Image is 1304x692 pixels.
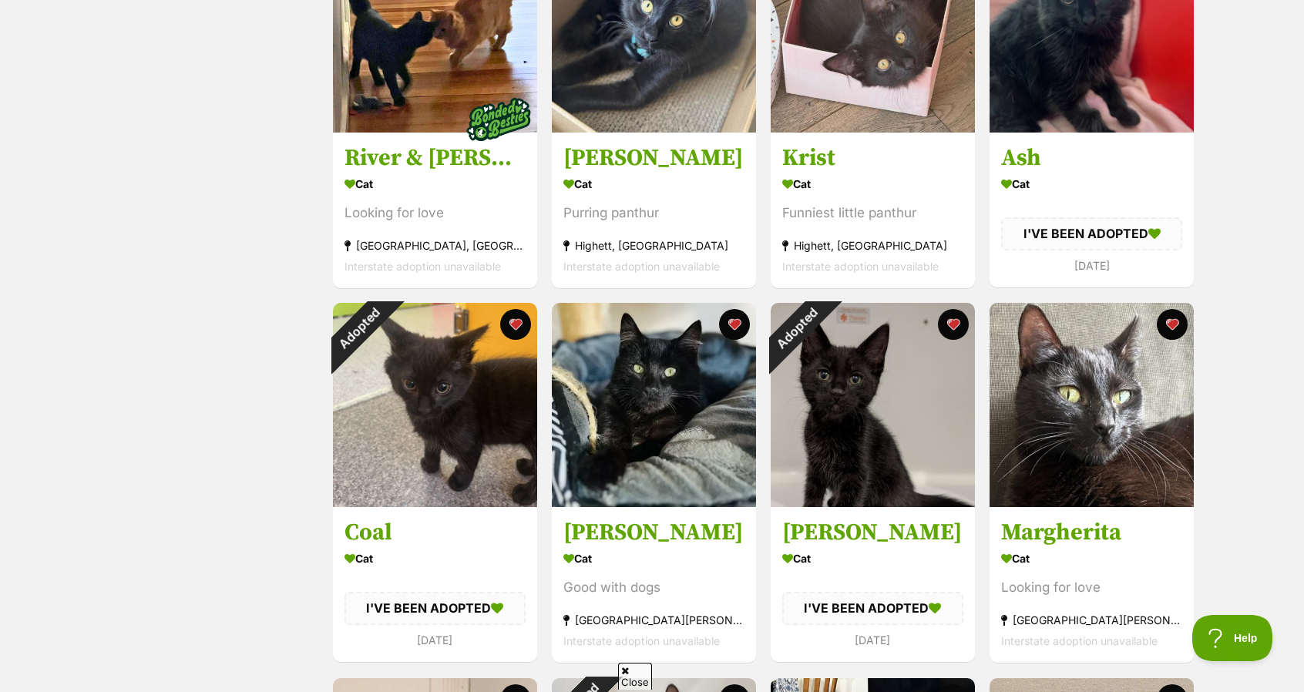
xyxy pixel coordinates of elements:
div: Highett, [GEOGRAPHIC_DATA] [782,235,963,256]
h3: [PERSON_NAME] [563,519,744,548]
span: Interstate adoption unavailable [344,260,501,273]
h3: Coal [344,519,526,548]
button: favourite [719,309,750,340]
span: Interstate adoption unavailable [563,260,720,273]
h3: [PERSON_NAME] [782,519,963,548]
div: Highett, [GEOGRAPHIC_DATA] [563,235,744,256]
div: [GEOGRAPHIC_DATA][PERSON_NAME][GEOGRAPHIC_DATA] [1001,610,1182,631]
a: Krist Cat Funniest little panthur Highett, [GEOGRAPHIC_DATA] Interstate adoption unavailable favo... [771,132,975,288]
h3: [PERSON_NAME] [563,143,744,173]
div: Looking for love [344,203,526,223]
a: Adopted [771,495,975,510]
div: Good with dogs [563,578,744,599]
div: [DATE] [344,630,526,650]
div: Cat [344,173,526,195]
div: [DATE] [1001,255,1182,276]
iframe: Help Scout Beacon - Open [1192,615,1273,661]
a: Ash Cat I'VE BEEN ADOPTED [DATE] favourite [990,132,1194,287]
div: Looking for love [1001,578,1182,599]
div: Funniest little panthur [782,203,963,223]
a: [PERSON_NAME] Cat I'VE BEEN ADOPTED [DATE] favourite [771,507,975,662]
div: Cat [782,548,963,570]
div: Cat [563,548,744,570]
span: Close [618,663,652,690]
div: Cat [782,173,963,195]
img: Margherita [990,303,1194,507]
div: Cat [563,173,744,195]
a: [PERSON_NAME] Cat Good with dogs [GEOGRAPHIC_DATA][PERSON_NAME][GEOGRAPHIC_DATA] Interstate adopt... [552,507,756,663]
div: Cat [344,548,526,570]
span: Interstate adoption unavailable [563,635,720,648]
div: [GEOGRAPHIC_DATA][PERSON_NAME][GEOGRAPHIC_DATA] [563,610,744,631]
a: Coal Cat I'VE BEEN ADOPTED [DATE] favourite [333,507,537,662]
div: [DATE] [782,630,963,650]
h3: Margherita [1001,519,1182,548]
h3: River & [PERSON_NAME] [344,143,526,173]
img: Coal [333,303,537,507]
h3: Ash [1001,143,1182,173]
img: Ella [552,303,756,507]
a: Adopted [990,120,1194,136]
div: I'VE BEEN ADOPTED [782,593,963,625]
div: Adopted [313,283,405,375]
h3: Krist [782,143,963,173]
div: [GEOGRAPHIC_DATA], [GEOGRAPHIC_DATA] [344,235,526,256]
div: I'VE BEEN ADOPTED [1001,217,1182,250]
img: bonded besties [460,81,537,158]
div: Cat [1001,548,1182,570]
span: Interstate adoption unavailable [782,260,939,273]
a: [PERSON_NAME] Cat Purring panthur Highett, [GEOGRAPHIC_DATA] Interstate adoption unavailable favo... [552,132,756,288]
img: Sheldon [771,303,975,507]
div: Purring panthur [563,203,744,223]
a: Margherita Cat Looking for love [GEOGRAPHIC_DATA][PERSON_NAME][GEOGRAPHIC_DATA] Interstate adopti... [990,507,1194,663]
div: Cat [1001,173,1182,195]
button: favourite [500,309,531,340]
a: River & [PERSON_NAME] Cat Looking for love [GEOGRAPHIC_DATA], [GEOGRAPHIC_DATA] Interstate adopti... [333,132,537,288]
span: Interstate adoption unavailable [1001,635,1158,648]
a: Adopted [333,495,537,510]
div: Adopted [751,283,842,375]
button: favourite [938,309,969,340]
div: I'VE BEEN ADOPTED [344,593,526,625]
button: favourite [1157,309,1188,340]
